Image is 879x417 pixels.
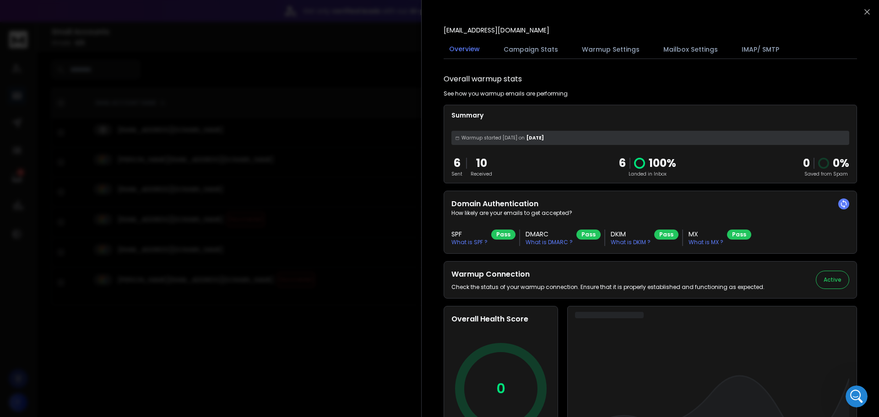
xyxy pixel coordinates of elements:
h2: Warmup Connection [451,269,765,280]
div: YTRanker says… [7,144,176,166]
div: The team will be back 🕒 [15,105,143,123]
div: I see that 2 emails have been disconnected. [40,28,168,46]
button: Overview [444,39,485,60]
button: Active [816,271,849,289]
button: Gif picker [29,299,36,307]
p: Check the status of your warmup connection. Ensure that it is properly established and functionin... [451,283,765,291]
h2: Domain Authentication [451,198,849,209]
p: See how you warmup emails are performing [444,90,568,97]
div: YTRanker says… [7,23,176,59]
button: Emoji picker [14,299,22,307]
div: Pass [491,230,515,240]
div: Pass [654,230,678,240]
button: Home [160,4,177,21]
p: 0 % [833,156,849,171]
p: 0 [496,380,505,397]
button: go back [6,4,23,21]
span: Warmup started [DATE] on [461,134,525,141]
h2: Overall Health Score [451,314,550,325]
strong: 0 [803,155,810,171]
textarea: Message… [8,280,175,296]
h1: Overall warmup stats [444,74,522,85]
button: Warmup Settings [576,39,645,59]
div: [DATE] [451,131,849,145]
p: 100 % [649,156,676,171]
p: 10 [471,156,492,171]
h3: DMARC [526,230,573,239]
b: [EMAIL_ADDRESS][DOMAIN_NAME] [15,83,87,99]
p: [EMAIL_ADDRESS][DOMAIN_NAME] [444,26,549,35]
h3: DKIM [611,230,651,239]
p: 6 [619,156,626,171]
p: 6 [451,156,462,171]
p: What is MX ? [689,239,723,246]
img: Profile image for Box [26,5,41,20]
div: Box • Just now [15,130,55,135]
div: Box says… [7,59,176,145]
div: You’ll get replies here and in your email: ✉️ [15,64,143,100]
p: What is DKIM ? [611,239,651,246]
iframe: Intercom live chat [846,385,868,407]
div: What can i do to fix it? [89,144,176,165]
p: How likely are your emails to get accepted? [451,209,849,217]
p: Received [471,171,492,177]
h3: SPF [451,230,488,239]
button: Mailbox Settings [658,39,723,59]
h3: MX [689,230,723,239]
div: YTRanker says… [7,166,176,308]
p: Summary [451,111,849,120]
p: Saved from Spam [803,171,849,177]
button: Send a message… [157,296,172,310]
h1: Box [44,9,58,16]
div: Pass [727,230,751,240]
p: Landed in Inbox [619,171,676,177]
button: Upload attachment [43,299,51,307]
button: IMAP/ SMTP [736,39,785,59]
div: Pass [576,230,601,240]
div: What can i do to fix it? [96,150,168,159]
div: I see that 2 emails have been disconnected. [33,23,176,52]
p: What is DMARC ? [526,239,573,246]
button: Campaign Stats [498,39,564,59]
div: You’ll get replies here and in your email:✉️[EMAIL_ADDRESS][DOMAIN_NAME]The team will be back🕒[DA... [7,59,150,128]
b: [DATE] [22,114,47,122]
p: What is SPF ? [451,239,488,246]
p: Sent [451,171,462,177]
